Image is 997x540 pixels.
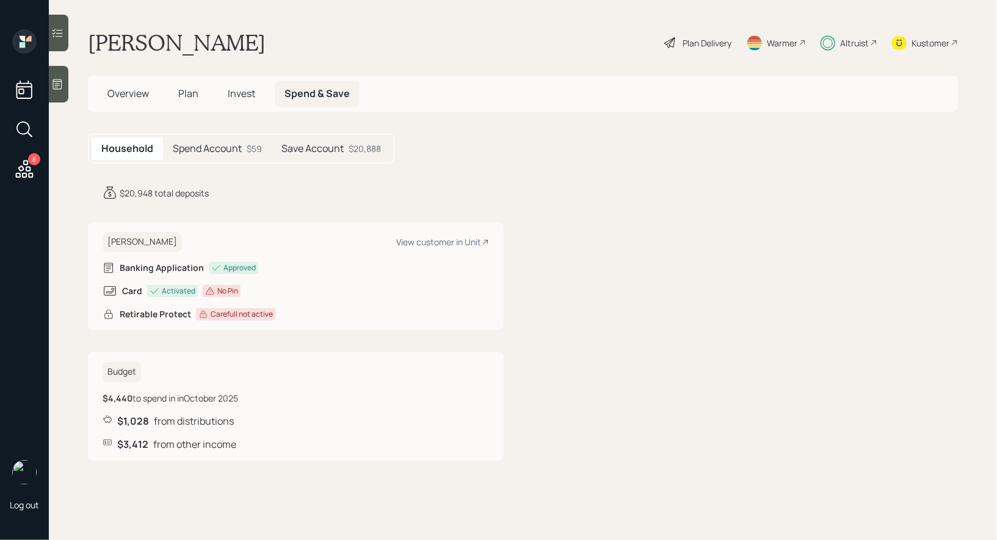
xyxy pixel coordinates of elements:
[349,142,381,155] div: $20,888
[173,143,242,154] h5: Spend Account
[223,262,256,273] div: Approved
[162,286,195,297] div: Activated
[117,437,148,451] b: $3,412
[103,414,489,428] div: from distributions
[397,236,489,248] div: View customer in Unit
[228,87,255,100] span: Invest
[103,392,132,404] b: $4,440
[28,153,40,165] div: 8
[12,460,37,484] img: treva-nostdahl-headshot.png
[178,87,198,100] span: Plan
[840,37,869,49] div: Altruist
[120,187,209,200] div: $20,948 total deposits
[217,286,238,297] div: No Pin
[88,29,266,56] h1: [PERSON_NAME]
[107,87,149,100] span: Overview
[103,232,182,252] h6: [PERSON_NAME]
[101,143,153,154] h5: Household
[103,392,238,405] div: to spend in in October 2025
[912,37,949,49] div: Kustomer
[767,37,797,49] div: Warmer
[120,263,204,273] h6: Banking Application
[281,143,344,154] h5: Save Account
[285,87,350,100] span: Spend & Save
[683,37,731,49] div: Plan Delivery
[122,286,142,297] h6: Card
[10,499,39,511] div: Log out
[247,142,262,155] div: $59
[103,362,141,382] h6: Budget
[211,309,273,320] div: Carefull not active
[117,414,149,428] b: $1,028
[103,437,489,451] div: from other income
[120,309,191,320] h6: Retirable Protect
